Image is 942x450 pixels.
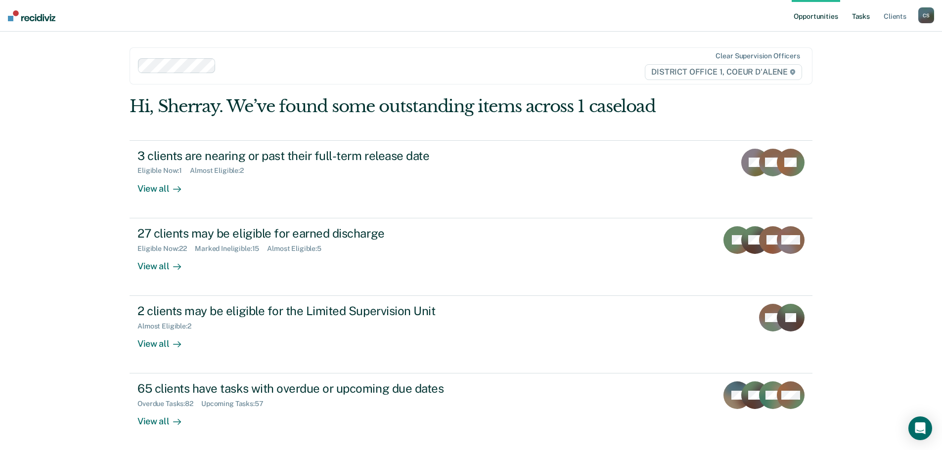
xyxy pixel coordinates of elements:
[137,226,485,241] div: 27 clients may be eligible for earned discharge
[137,245,195,253] div: Eligible Now : 22
[190,166,252,175] div: Almost Eligible : 2
[645,64,802,80] span: DISTRICT OFFICE 1, COEUR D'ALENE
[8,10,55,21] img: Recidiviz
[918,7,934,23] button: CS
[130,96,676,117] div: Hi, Sherray. We’ve found some outstanding items across 1 caseload
[137,166,190,175] div: Eligible Now : 1
[137,252,193,272] div: View all
[137,304,485,318] div: 2 clients may be eligible for the Limited Supervision Unit
[130,296,812,373] a: 2 clients may be eligible for the Limited Supervision UnitAlmost Eligible:2View all
[130,218,812,296] a: 27 clients may be eligible for earned dischargeEligible Now:22Marked Ineligible:15Almost Eligible...
[137,408,193,427] div: View all
[716,52,800,60] div: Clear supervision officers
[201,400,271,408] div: Upcoming Tasks : 57
[137,175,193,194] div: View all
[137,322,199,330] div: Almost Eligible : 2
[137,149,485,163] div: 3 clients are nearing or past their full-term release date
[137,400,201,408] div: Overdue Tasks : 82
[130,140,812,218] a: 3 clients are nearing or past their full-term release dateEligible Now:1Almost Eligible:2View all
[137,381,485,396] div: 65 clients have tasks with overdue or upcoming due dates
[908,416,932,440] div: Open Intercom Messenger
[918,7,934,23] div: C S
[137,330,193,350] div: View all
[195,245,267,253] div: Marked Ineligible : 15
[267,245,329,253] div: Almost Eligible : 5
